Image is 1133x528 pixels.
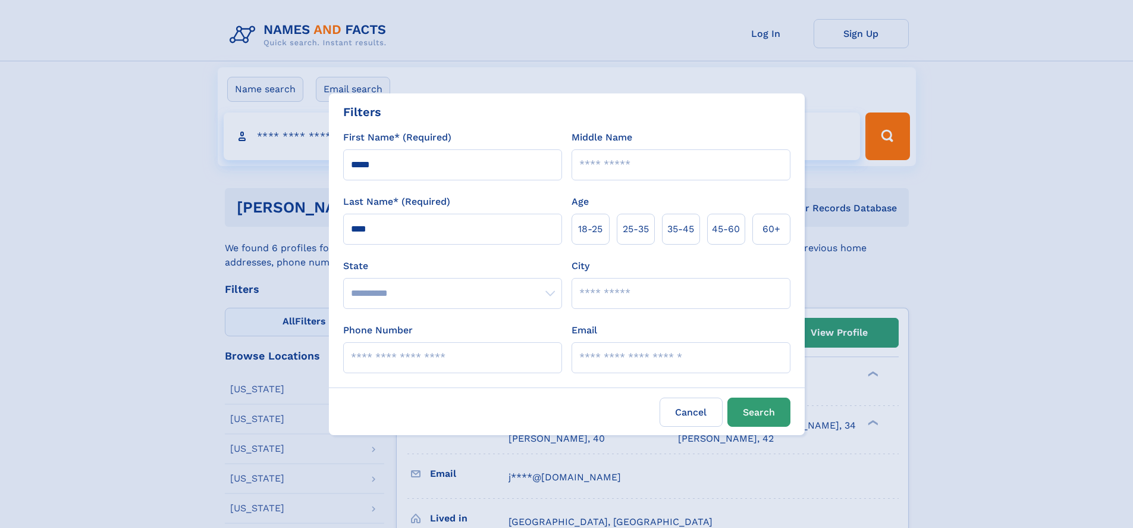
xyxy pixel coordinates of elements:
[623,222,649,236] span: 25‑35
[762,222,780,236] span: 60+
[667,222,694,236] span: 35‑45
[343,130,451,145] label: First Name* (Required)
[578,222,602,236] span: 18‑25
[712,222,740,236] span: 45‑60
[572,259,589,273] label: City
[727,398,790,427] button: Search
[343,323,413,338] label: Phone Number
[343,259,562,273] label: State
[343,103,381,121] div: Filters
[572,130,632,145] label: Middle Name
[660,398,723,427] label: Cancel
[572,323,597,338] label: Email
[572,195,589,209] label: Age
[343,195,450,209] label: Last Name* (Required)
